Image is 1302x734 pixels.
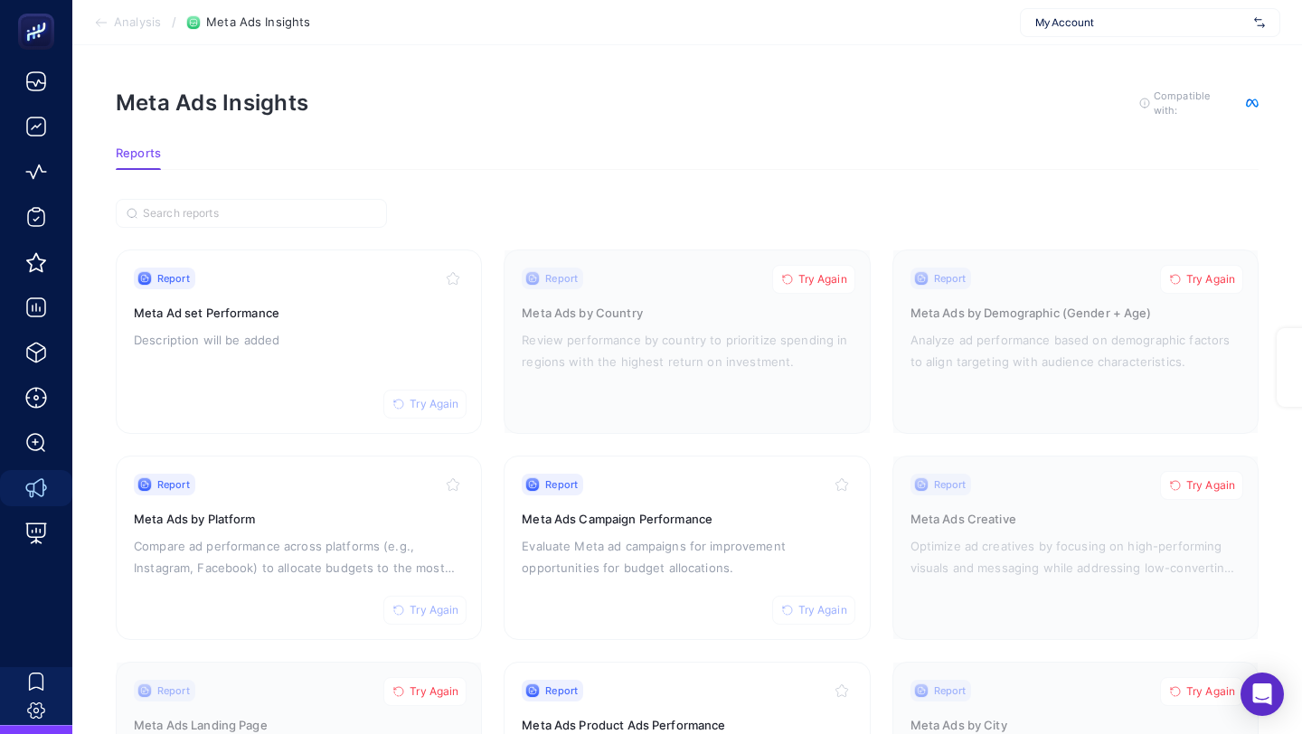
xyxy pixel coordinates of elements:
button: Try Again [1160,471,1243,500]
span: Try Again [410,397,458,411]
h1: Meta Ads Insights [116,89,308,116]
span: Analysis [114,15,161,30]
button: Try Again [772,265,855,294]
span: Report [157,477,190,492]
span: Compatible with: [1154,89,1235,118]
button: Try Again [1160,265,1243,294]
a: ReportTry AgainMeta Ads by Demographic (Gender + Age)Analyze ad performance based on demographic ... [892,249,1259,434]
button: Try Again [772,596,855,625]
a: ReportTry AgainMeta Ads Campaign PerformanceEvaluate Meta ad campaigns for improvement opportunit... [504,456,870,640]
p: Compare ad performance across platforms (e.g., Instagram, Facebook) to allocate budgets to the mo... [134,535,464,579]
a: ReportTry AgainMeta Ads by PlatformCompare ad performance across platforms (e.g., Instagram, Face... [116,456,482,640]
span: Report [157,271,190,286]
span: Try Again [798,603,847,617]
p: Evaluate Meta ad campaigns for improvement opportunities for budget allocations. [522,535,852,579]
span: My Account [1035,15,1247,30]
span: Report [545,477,578,492]
span: Try Again [410,684,458,699]
span: / [172,14,176,29]
h3: Meta Ads by Platform [134,510,464,528]
a: ReportTry AgainMeta Ad set PerformanceDescription will be added [116,249,482,434]
span: Reports [116,146,161,161]
span: Try Again [1186,272,1235,287]
span: Try Again [798,272,847,287]
input: Search [143,207,376,221]
h3: Meta Ads Campaign Performance [522,510,852,528]
span: Try Again [410,603,458,617]
a: ReportTry AgainMeta Ads by CountryReview performance by country to prioritize spending in regions... [504,249,870,434]
a: ReportTry AgainMeta Ads CreativeOptimize ad creatives by focusing on high-performing visuals and ... [892,456,1259,640]
span: Report [545,683,578,698]
button: Try Again [1160,677,1243,706]
h3: Meta Ad set Performance [134,304,464,322]
button: Try Again [383,596,467,625]
button: Try Again [383,390,467,419]
span: Meta Ads Insights [206,15,310,30]
div: Open Intercom Messenger [1241,673,1284,716]
img: svg%3e [1254,14,1265,32]
span: Try Again [1186,684,1235,699]
p: Description will be added [134,329,464,351]
button: Try Again [383,677,467,706]
button: Reports [116,146,161,170]
h3: Meta Ads Product Ads Performance [522,716,852,734]
span: Try Again [1186,478,1235,493]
